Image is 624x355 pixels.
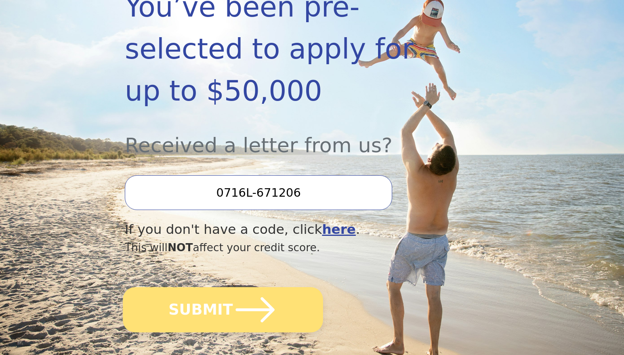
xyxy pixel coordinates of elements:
[168,241,193,254] span: NOT
[125,220,443,239] div: If you don't have a code, click .
[125,239,443,256] div: This will affect your credit score.
[125,175,392,210] input: Enter your Offer Code:
[123,287,323,332] button: SUBMIT
[125,112,443,161] div: Received a letter from us?
[322,222,356,237] a: here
